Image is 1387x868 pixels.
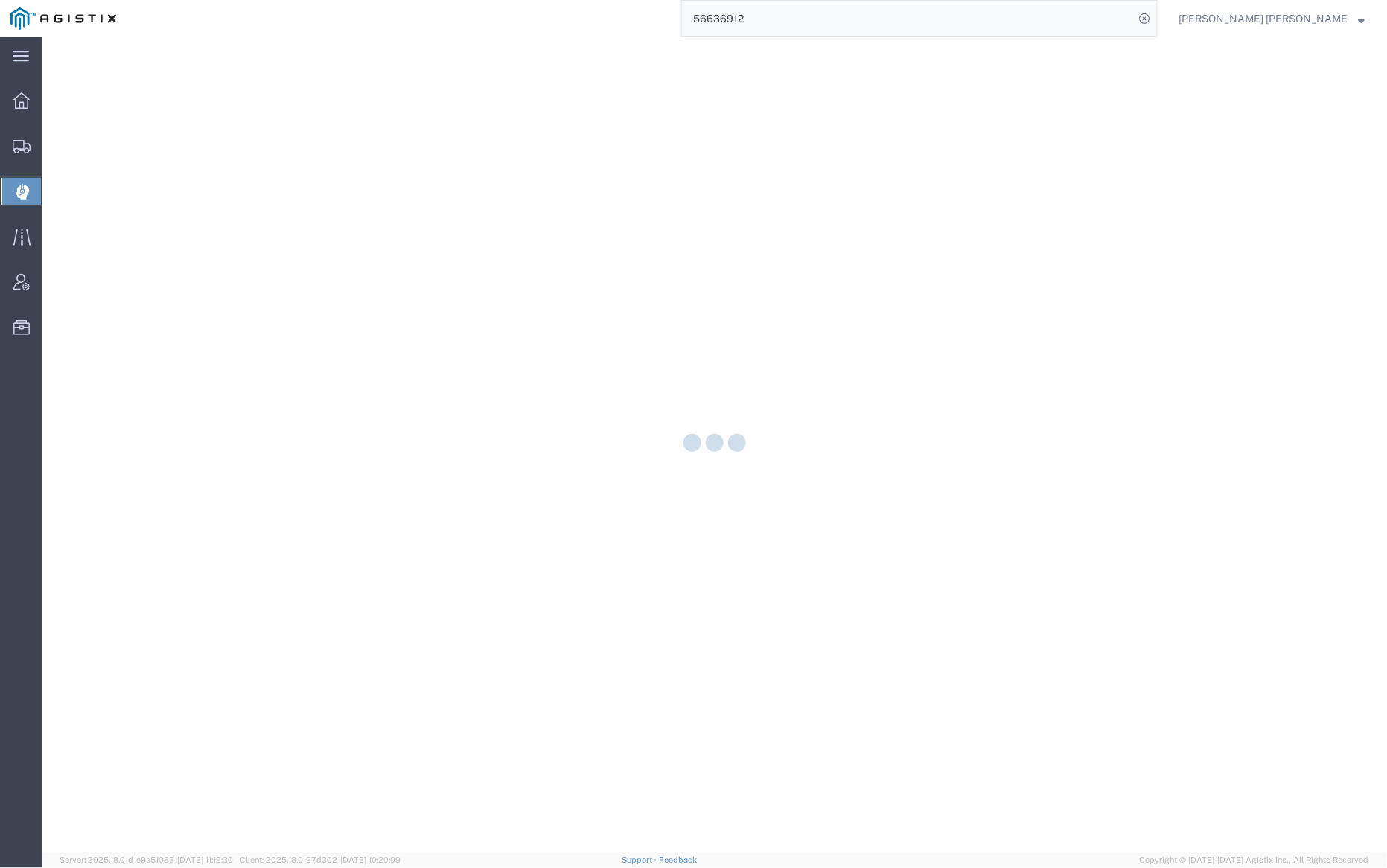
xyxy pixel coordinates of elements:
[10,7,116,30] img: logo
[1140,854,1369,867] span: Copyright © [DATE]-[DATE] Agistix Inc., All Rights Reserved
[1179,10,1348,27] span: Kayte Bray Dogali
[60,855,233,864] span: Server: 2025.18.0-d1e9a510831
[659,855,697,864] a: Feedback
[1179,10,1366,28] button: [PERSON_NAME] [PERSON_NAME]
[177,855,233,864] span: [DATE] 11:12:30
[240,855,401,864] span: Client: 2025.18.0-27d3021
[682,1,1135,36] input: Search for shipment number, reference number
[622,855,659,864] a: Support
[340,855,401,864] span: [DATE] 10:20:09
